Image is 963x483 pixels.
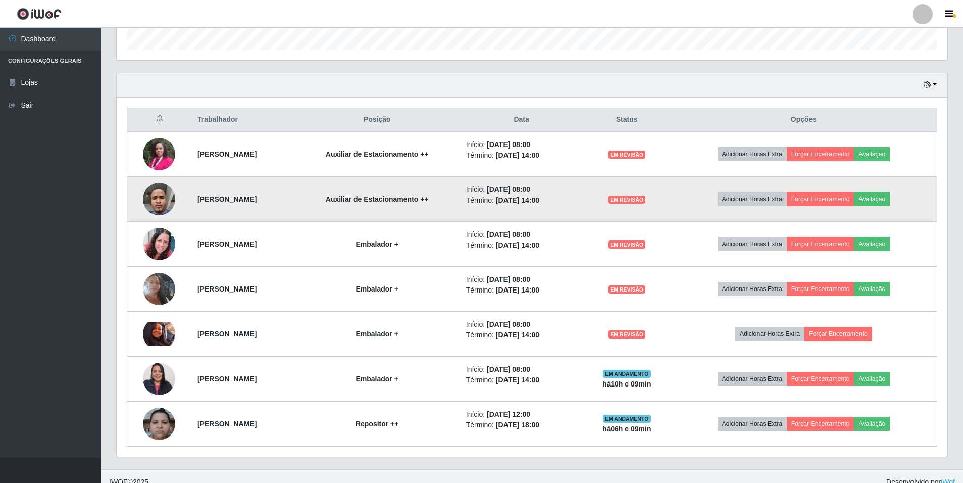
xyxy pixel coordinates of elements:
li: Término: [466,330,577,341]
button: Adicionar Horas Extra [718,417,787,431]
button: Forçar Encerramento [787,282,854,296]
img: CoreUI Logo [17,8,62,20]
strong: [PERSON_NAME] [197,330,257,338]
li: Início: [466,274,577,285]
li: Término: [466,240,577,251]
span: EM REVISÃO [608,285,645,294]
th: Status [583,108,671,132]
button: Avaliação [854,147,890,161]
span: EM REVISÃO [608,151,645,159]
li: Término: [466,375,577,385]
time: [DATE] 08:00 [487,275,530,283]
time: [DATE] 14:00 [496,151,539,159]
button: Adicionar Horas Extra [718,237,787,251]
strong: Auxiliar de Estacionamento ++ [326,195,429,203]
span: EM ANDAMENTO [603,370,651,378]
li: Início: [466,409,577,420]
strong: Embalador + [356,285,398,293]
strong: há 06 h e 09 min [602,425,651,433]
time: [DATE] 08:00 [487,185,530,194]
time: [DATE] 08:00 [487,230,530,238]
button: Forçar Encerramento [787,192,854,206]
strong: há 10 h e 09 min [602,380,651,388]
th: Data [460,108,583,132]
li: Início: [466,184,577,195]
time: [DATE] 12:00 [487,410,530,418]
time: [DATE] 14:00 [496,331,539,339]
button: Forçar Encerramento [787,147,854,161]
strong: [PERSON_NAME] [197,240,257,248]
img: 1750278821338.jpeg [143,260,175,318]
button: Forçar Encerramento [787,417,854,431]
button: Adicionar Horas Extra [718,372,787,386]
strong: [PERSON_NAME] [197,375,257,383]
li: Término: [466,150,577,161]
time: [DATE] 14:00 [496,196,539,204]
span: EM ANDAMENTO [603,415,651,423]
strong: Embalador + [356,330,398,338]
strong: Repositor ++ [356,420,399,428]
time: [DATE] 14:00 [496,241,539,249]
button: Avaliação [854,237,890,251]
button: Avaliação [854,372,890,386]
img: 1759413546959.jpeg [143,357,175,400]
img: 1745850346711.jpeg [143,222,175,265]
button: Adicionar Horas Extra [718,147,787,161]
li: Início: [466,139,577,150]
button: Adicionar Horas Extra [718,192,787,206]
img: 1756663906828.jpeg [143,322,175,346]
time: [DATE] 18:00 [496,421,539,429]
time: [DATE] 08:00 [487,365,530,373]
li: Início: [466,319,577,330]
strong: Embalador + [356,240,398,248]
img: 1759199351989.jpeg [143,177,175,220]
time: [DATE] 14:00 [496,286,539,294]
strong: Auxiliar de Estacionamento ++ [326,150,429,158]
th: Trabalhador [191,108,294,132]
span: EM REVISÃO [608,196,645,204]
th: Opções [671,108,937,132]
li: Término: [466,420,577,430]
li: Término: [466,285,577,296]
strong: Embalador + [356,375,398,383]
button: Forçar Encerramento [787,237,854,251]
strong: [PERSON_NAME] [197,285,257,293]
strong: [PERSON_NAME] [197,420,257,428]
li: Início: [466,364,577,375]
button: Avaliação [854,417,890,431]
span: EM REVISÃO [608,240,645,249]
button: Adicionar Horas Extra [718,282,787,296]
img: 1756516504330.jpeg [143,132,175,175]
time: [DATE] 14:00 [496,376,539,384]
strong: [PERSON_NAME] [197,150,257,158]
li: Início: [466,229,577,240]
img: 1758911818594.jpeg [143,402,175,445]
li: Término: [466,195,577,206]
span: EM REVISÃO [608,330,645,339]
strong: [PERSON_NAME] [197,195,257,203]
button: Forçar Encerramento [787,372,854,386]
time: [DATE] 08:00 [487,140,530,149]
button: Forçar Encerramento [804,327,872,341]
button: Avaliação [854,282,890,296]
button: Adicionar Horas Extra [735,327,804,341]
time: [DATE] 08:00 [487,320,530,328]
button: Avaliação [854,192,890,206]
th: Posição [294,108,460,132]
